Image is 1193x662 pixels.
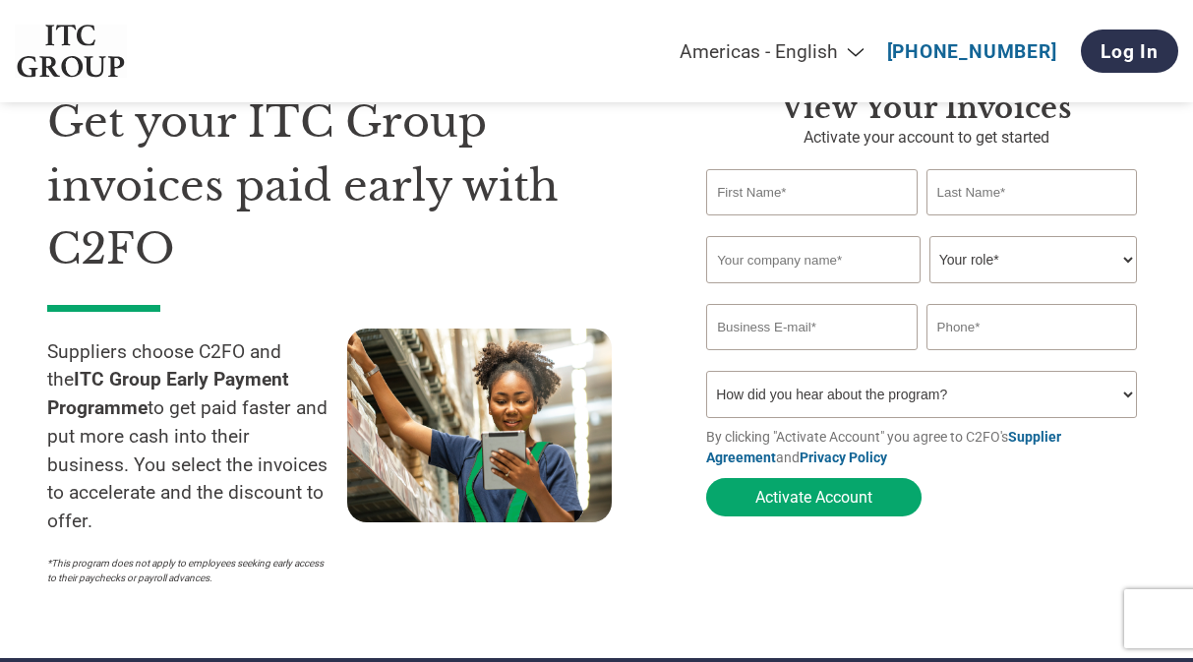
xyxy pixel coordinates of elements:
[47,556,328,585] p: *This program does not apply to employees seeking early access to their paychecks or payroll adva...
[706,478,922,516] button: Activate Account
[887,40,1057,63] a: [PHONE_NUMBER]
[706,126,1146,150] p: Activate your account to get started
[706,90,1146,126] h3: View your invoices
[15,25,127,79] img: ITC Group
[926,304,1137,350] input: Phone*
[706,217,917,228] div: Invalid first name or first name is too long
[47,368,289,419] strong: ITC Group Early Payment Programme
[1081,30,1178,73] a: Log In
[706,236,921,283] input: Your company name*
[926,217,1137,228] div: Invalid last name or last name is too long
[926,169,1137,215] input: Last Name*
[706,304,917,350] input: Invalid Email format
[926,352,1137,363] div: Inavlid Phone Number
[706,352,917,363] div: Inavlid Email Address
[706,427,1146,468] p: By clicking "Activate Account" you agree to C2FO's and
[706,285,1137,296] div: Invalid company name or company name is too long
[800,450,887,465] a: Privacy Policy
[47,338,347,537] p: Suppliers choose C2FO and the to get paid faster and put more cash into their business. You selec...
[706,429,1061,465] a: Supplier Agreement
[706,169,917,215] input: First Name*
[347,329,612,522] img: supply chain worker
[929,236,1137,283] select: Title/Role
[47,90,647,281] h1: Get your ITC Group invoices paid early with C2FO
